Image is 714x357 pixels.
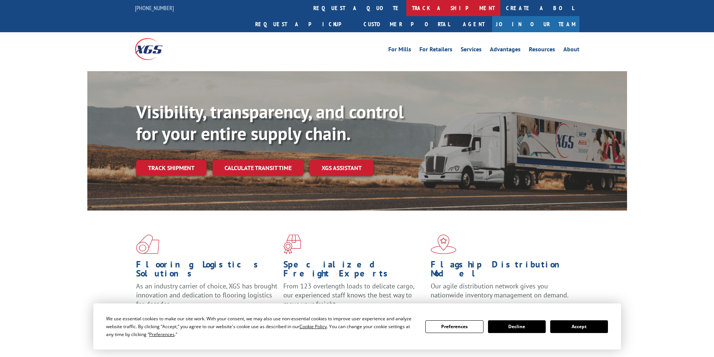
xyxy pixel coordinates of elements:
a: Advantages [490,46,521,55]
h1: Flooring Logistics Solutions [136,260,278,282]
h1: Flagship Distribution Model [431,260,572,282]
a: Agent [455,16,492,32]
a: XGS ASSISTANT [310,160,374,176]
div: Cookie Consent Prompt [93,303,621,350]
button: Decline [488,320,546,333]
b: Visibility, transparency, and control for your entire supply chain. [136,100,404,145]
img: xgs-icon-focused-on-flooring-red [283,235,301,254]
a: Join Our Team [492,16,579,32]
span: Preferences [149,331,175,338]
a: Calculate transit time [213,160,304,176]
span: Our agile distribution network gives you nationwide inventory management on demand. [431,282,569,299]
img: xgs-icon-total-supply-chain-intelligence-red [136,235,159,254]
h1: Specialized Freight Experts [283,260,425,282]
a: About [563,46,579,55]
a: For Retailers [419,46,452,55]
span: Cookie Policy [299,323,327,330]
a: Request a pickup [250,16,358,32]
button: Accept [550,320,608,333]
p: From 123 overlength loads to delicate cargo, our experienced staff knows the best way to move you... [283,282,425,315]
a: Services [461,46,482,55]
a: Resources [529,46,555,55]
a: Customer Portal [358,16,455,32]
div: We use essential cookies to make our site work. With your consent, we may also use non-essential ... [106,315,416,338]
img: xgs-icon-flagship-distribution-model-red [431,235,457,254]
button: Preferences [425,320,483,333]
a: Track shipment [136,160,207,176]
a: [PHONE_NUMBER] [135,4,174,12]
span: As an industry carrier of choice, XGS has brought innovation and dedication to flooring logistics... [136,282,277,308]
a: For Mills [388,46,411,55]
